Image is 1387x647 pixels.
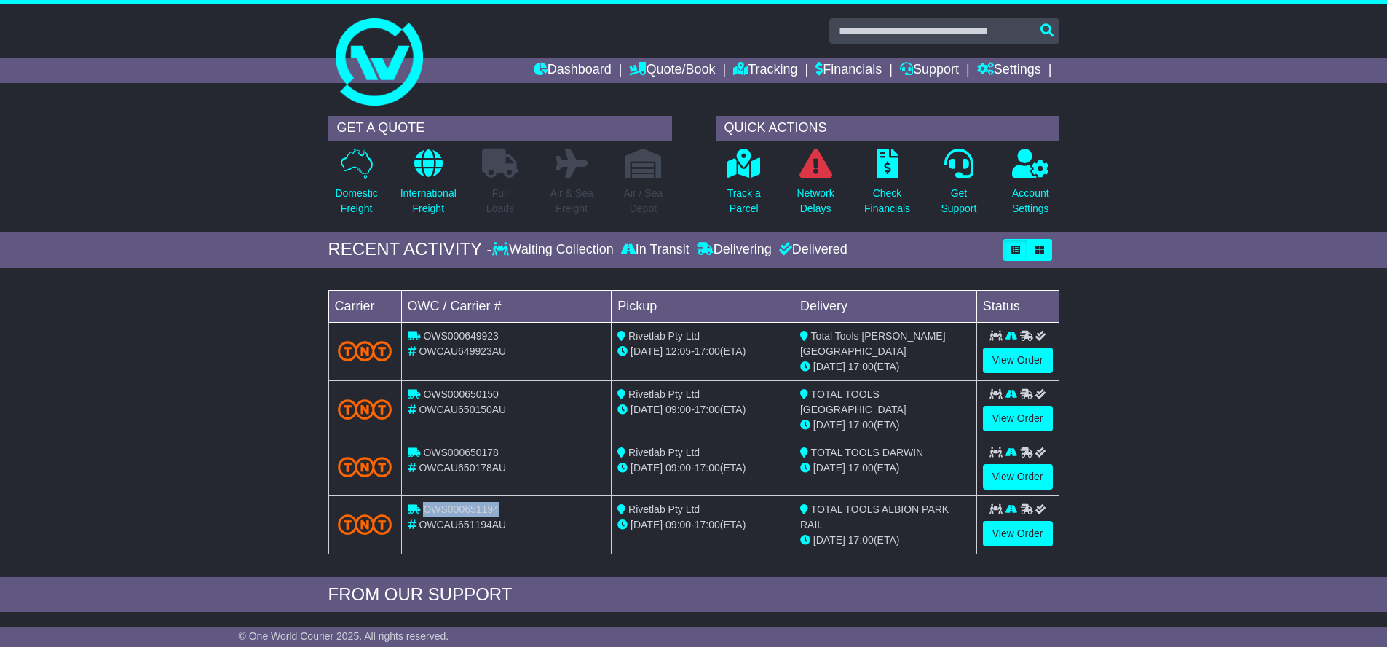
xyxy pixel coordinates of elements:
a: Track aParcel [727,148,762,224]
a: Dashboard [534,58,612,83]
p: Network Delays [797,186,834,216]
div: FROM OUR SUPPORT [328,584,1059,605]
span: Rivetlab Pty Ltd [628,447,700,458]
div: Delivered [775,242,847,258]
a: View Order [983,348,1053,373]
div: (ETA) [800,460,971,476]
div: (ETA) [800,359,971,375]
div: - (ETA) [617,344,788,359]
div: - (ETA) [617,402,788,417]
span: 17:00 [848,419,874,431]
span: 17:00 [848,462,874,474]
td: Delivery [794,290,976,322]
td: Carrier [328,290,401,322]
a: Quote/Book [629,58,715,83]
span: OWS000650150 [423,388,499,400]
span: OWCAU650178AU [419,462,506,474]
span: TOTAL TOOLS DARWIN [811,447,924,458]
span: TOTAL TOOLS [GEOGRAPHIC_DATA] [800,388,906,415]
a: Support [900,58,959,83]
span: OWS000650178 [423,447,499,458]
span: OWCAU649923AU [419,345,506,357]
div: In Transit [617,242,693,258]
a: NetworkDelays [796,148,834,224]
p: Air & Sea Freight [550,186,593,216]
span: 17:00 [695,519,720,530]
span: Total Tools [PERSON_NAME][GEOGRAPHIC_DATA] [800,330,946,357]
span: Rivetlab Pty Ltd [628,330,700,342]
span: 17:00 [695,404,720,415]
div: RECENT ACTIVITY - [328,239,493,260]
span: 17:00 [695,345,720,357]
span: [DATE] [631,404,663,415]
span: 17:00 [695,462,720,474]
span: [DATE] [813,462,845,474]
img: TNT_Domestic.png [338,514,392,534]
img: TNT_Domestic.png [338,399,392,419]
span: Rivetlab Pty Ltd [628,503,700,515]
p: Air / Sea Depot [624,186,663,216]
td: Pickup [612,290,794,322]
a: Tracking [733,58,797,83]
div: Delivering [693,242,775,258]
a: View Order [983,464,1053,490]
span: 12:05 [665,345,691,357]
a: Settings [977,58,1041,83]
span: 09:00 [665,404,691,415]
td: Status [976,290,1059,322]
a: InternationalFreight [400,148,457,224]
span: OWS000651194 [423,503,499,515]
span: [DATE] [813,419,845,431]
div: - (ETA) [617,460,788,476]
span: [DATE] [631,345,663,357]
span: OWCAU650150AU [419,404,506,415]
img: TNT_Domestic.png [338,457,392,477]
span: 09:00 [665,462,691,474]
span: Rivetlab Pty Ltd [628,388,700,400]
div: (ETA) [800,533,971,548]
p: Track a Parcel [727,186,761,216]
span: 17:00 [848,534,874,546]
p: Get Support [941,186,976,216]
span: [DATE] [631,519,663,530]
span: TOTAL TOOLS ALBION PARK RAIL [800,503,949,530]
span: OWS000649923 [423,330,499,342]
span: [DATE] [813,534,845,546]
div: - (ETA) [617,517,788,533]
a: Financials [815,58,882,83]
a: View Order [983,406,1053,431]
p: Account Settings [1012,186,1049,216]
span: 17:00 [848,361,874,372]
a: CheckFinancials [864,148,911,224]
span: OWCAU651194AU [419,519,506,530]
span: 09:00 [665,519,691,530]
a: View Order [983,521,1053,546]
p: Check Financials [864,186,910,216]
div: QUICK ACTIONS [716,116,1059,141]
a: GetSupport [940,148,977,224]
div: GET A QUOTE [328,116,672,141]
a: AccountSettings [1011,148,1050,224]
span: [DATE] [813,361,845,372]
span: [DATE] [631,462,663,474]
div: (ETA) [800,417,971,433]
a: DomesticFreight [334,148,378,224]
div: Waiting Collection [492,242,617,258]
p: International Freight [400,186,457,216]
td: OWC / Carrier # [401,290,612,322]
span: © One World Courier 2025. All rights reserved. [239,630,449,642]
img: TNT_Domestic.png [338,341,392,361]
p: Domestic Freight [335,186,377,216]
p: Full Loads [482,186,518,216]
